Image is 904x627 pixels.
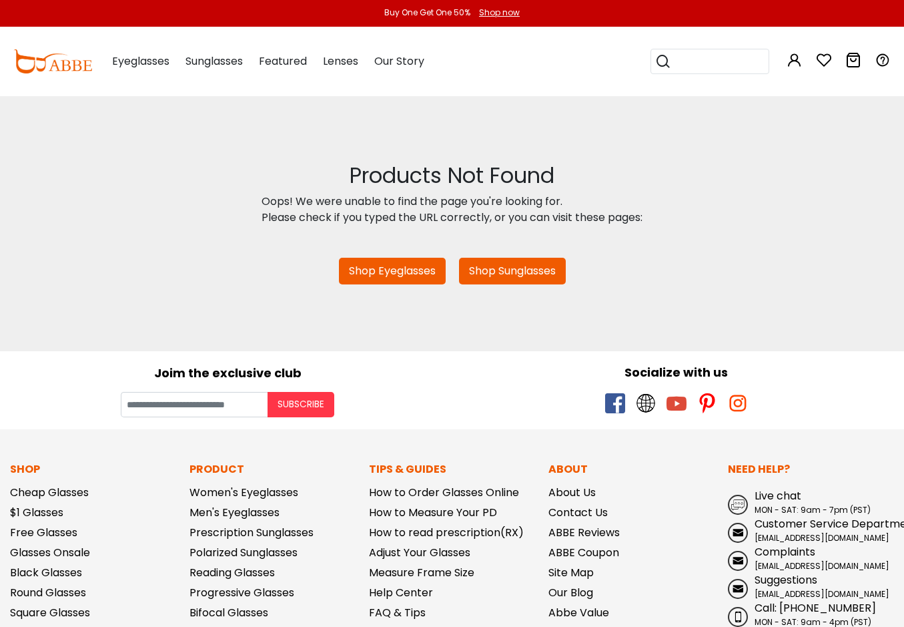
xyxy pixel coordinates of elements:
[548,545,619,560] a: ABBE Coupon
[548,505,608,520] a: Contact Us
[728,461,894,477] p: Need Help?
[369,545,470,560] a: Adjust Your Glasses
[459,258,566,284] a: Shop Sunglasses
[548,605,609,620] a: Abbe Value
[189,525,314,540] a: Prescription Sunglasses
[339,258,446,284] a: Shop Eyeglasses
[548,525,620,540] a: ABBE Reviews
[189,545,298,560] a: Polarized Sunglasses
[10,461,176,477] p: Shop
[13,49,92,73] img: abbeglasses.com
[10,585,86,600] a: Round Glasses
[459,363,895,381] div: Socialize with us
[755,488,801,503] span: Live chat
[189,485,298,500] a: Women's Eyeglasses
[755,504,871,515] span: MON - SAT: 9am - 7pm (PST)
[262,194,642,210] div: Oops! We were unable to find the page you're looking for.
[755,572,817,588] span: Suggestions
[259,53,307,69] span: Featured
[548,461,715,477] p: About
[472,7,520,18] a: Shop now
[384,7,470,19] div: Buy One Get One 50%
[10,545,90,560] a: Glasses Onsale
[262,210,642,226] div: Please check if you typed the URL correctly, or you can visit these pages:
[369,505,497,520] a: How to Measure Your PD
[10,505,63,520] a: $1 Glasses
[728,516,894,544] a: Customer Service Department [EMAIL_ADDRESS][DOMAIN_NAME]
[185,53,243,69] span: Sunglasses
[121,392,268,417] input: Your email
[323,53,358,69] span: Lenses
[755,600,876,616] span: Call: [PHONE_NUMBER]
[755,560,889,572] span: [EMAIL_ADDRESS][DOMAIN_NAME]
[189,605,268,620] a: Bifocal Glasses
[10,605,90,620] a: Square Glasses
[369,565,474,580] a: Measure Frame Size
[268,392,334,417] button: Subscribe
[728,544,894,572] a: Complaints [EMAIL_ADDRESS][DOMAIN_NAME]
[548,585,593,600] a: Our Blog
[189,585,294,600] a: Progressive Glasses
[728,572,894,600] a: Suggestions [EMAIL_ADDRESS][DOMAIN_NAME]
[10,485,89,500] a: Cheap Glasses
[728,393,748,413] span: instagram
[10,565,82,580] a: Black Glasses
[636,393,656,413] span: twitter
[548,565,594,580] a: Site Map
[755,532,889,544] span: [EMAIL_ADDRESS][DOMAIN_NAME]
[10,361,446,382] div: Joim the exclusive club
[755,544,815,560] span: Complaints
[189,505,280,520] a: Men's Eyeglasses
[666,393,687,413] span: youtube
[697,393,717,413] span: pinterest
[728,488,894,516] a: Live chat MON - SAT: 9am - 7pm (PST)
[262,163,642,188] h2: Products Not Found
[548,485,596,500] a: About Us
[369,461,535,477] p: Tips & Guides
[369,525,524,540] a: How to read prescription(RX)
[479,7,520,19] div: Shop now
[755,588,889,600] span: [EMAIL_ADDRESS][DOMAIN_NAME]
[369,605,426,620] a: FAQ & Tips
[189,461,356,477] p: Product
[369,485,519,500] a: How to Order Glasses Online
[112,53,169,69] span: Eyeglasses
[374,53,424,69] span: Our Story
[369,585,433,600] a: Help Center
[189,565,275,580] a: Reading Glasses
[605,393,625,413] span: facebook
[10,525,77,540] a: Free Glasses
